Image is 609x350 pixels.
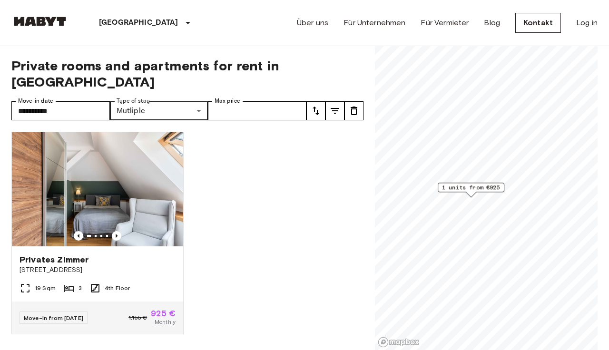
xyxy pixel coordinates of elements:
[11,58,363,90] span: Private rooms and apartments for rent in [GEOGRAPHIC_DATA]
[442,183,500,192] span: 1 units from €925
[112,231,121,241] button: Previous image
[105,284,130,292] span: 4th Floor
[421,17,469,29] a: Für Vermieter
[306,101,325,120] button: tune
[155,318,176,326] span: Monthly
[515,13,561,33] a: Kontakt
[128,313,147,322] span: 1.155 €
[378,337,420,348] a: Mapbox logo
[325,101,344,120] button: tune
[12,132,183,246] img: Marketing picture of unit DE-02-001-002-03HF
[484,17,500,29] a: Blog
[99,17,178,29] p: [GEOGRAPHIC_DATA]
[11,132,184,334] a: Marketing picture of unit DE-02-001-002-03HFPrevious imagePrevious imagePrivates Zimmer[STREET_AD...
[79,284,82,292] span: 3
[344,101,363,120] button: tune
[24,314,83,321] span: Move-in from [DATE]
[438,183,504,197] div: Map marker
[344,17,405,29] a: Für Unternehmen
[117,97,150,105] label: Type of stay
[151,309,176,318] span: 925 €
[11,17,69,26] img: Habyt
[576,17,598,29] a: Log in
[110,101,208,120] div: Mutliple
[20,265,176,275] span: [STREET_ADDRESS]
[18,97,53,105] label: Move-in date
[215,97,240,105] label: Max price
[20,254,88,265] span: Privates Zimmer
[35,284,56,292] span: 19 Sqm
[11,101,110,120] input: Choose date, selected date is 1 Oct 2025
[74,231,83,241] button: Previous image
[297,17,328,29] a: Über uns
